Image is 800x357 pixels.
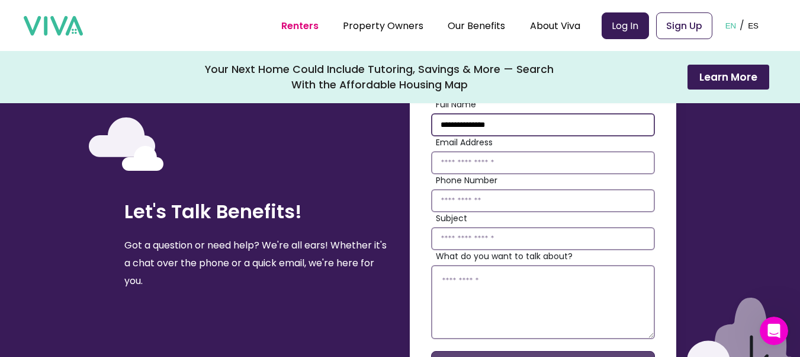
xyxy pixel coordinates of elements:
a: Log In [602,12,649,39]
label: Subject [436,212,655,225]
label: Phone Number [436,174,655,187]
label: Email Address [436,136,655,149]
a: Property Owners [343,19,423,33]
label: Full Name [436,98,655,111]
button: Learn More [687,65,769,90]
div: Our Benefits [448,11,505,40]
button: ES [744,7,762,44]
img: viva [24,16,83,36]
iframe: Intercom live chat [760,317,788,345]
p: Got a question or need help? We're all ears! Whether it's a chat over the phone or a quick email,... [124,237,391,290]
a: Renters [281,19,319,33]
p: / [740,17,744,34]
div: Your Next Home Could Include Tutoring, Savings & More — Search With the Affordable Housing Map [205,62,554,93]
button: EN [722,7,740,44]
label: What do you want to talk about? [436,250,655,263]
a: Sign Up [656,12,712,39]
div: About Viva [530,11,580,40]
h2: Let's Talk Benefits! [124,196,391,227]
